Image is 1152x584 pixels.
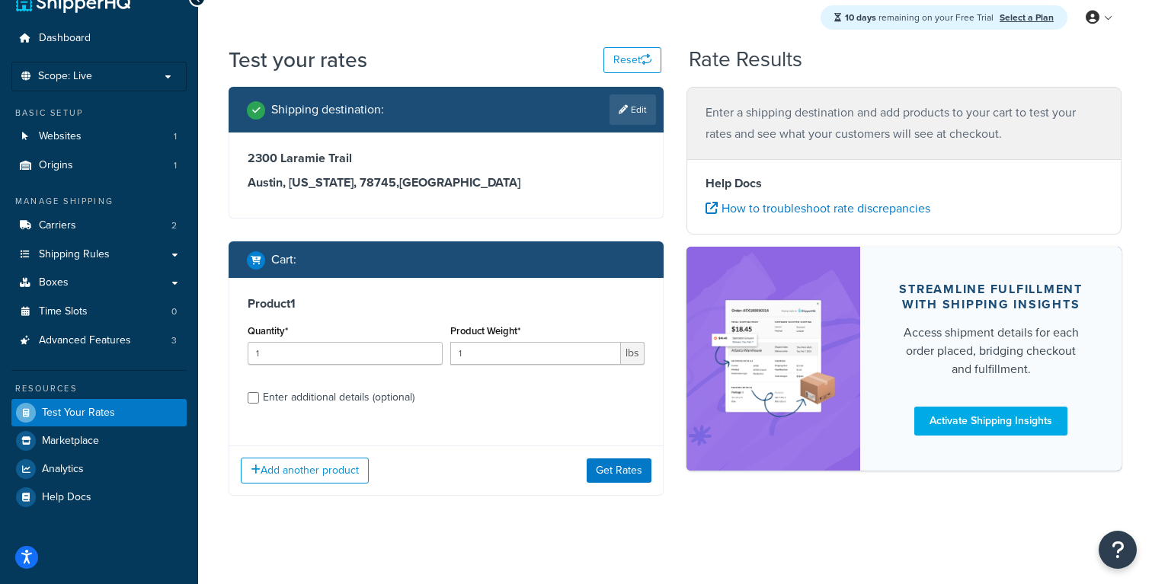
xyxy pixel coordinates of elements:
[171,305,177,318] span: 0
[241,458,369,483] button: Add another product
[11,327,187,355] li: Advanced Features
[248,342,443,365] input: 0
[11,195,187,208] div: Manage Shipping
[11,123,187,151] li: Websites
[11,298,187,326] a: Time Slots0
[39,334,131,347] span: Advanced Features
[271,253,296,266] h2: Cart :
[11,152,187,180] a: Origins1
[42,407,115,420] span: Test Your Rates
[1099,531,1137,569] button: Open Resource Center
[450,325,520,337] label: Product Weight*
[11,212,187,240] li: Carriers
[39,130,82,143] span: Websites
[610,94,656,125] a: Edit
[248,392,259,404] input: Enter additional details (optional)
[706,174,1102,193] h4: Help Docs
[248,296,645,311] h3: Product 1
[171,219,177,232] span: 2
[11,24,187,53] a: Dashboard
[171,334,177,347] span: 3
[11,152,187,180] li: Origins
[11,483,187,511] a: Help Docs
[11,427,187,455] a: Marketplace
[174,159,177,172] span: 1
[621,342,645,365] span: lbs
[709,270,837,448] img: feature-image-si-e24932ea9b9fcd0ff835db86be1ff8d589347e8876e1638d903ea230a36726be.png
[11,212,187,240] a: Carriers2
[39,159,73,172] span: Origins
[11,123,187,151] a: Websites1
[229,45,367,75] h1: Test your rates
[42,463,84,476] span: Analytics
[11,269,187,297] a: Boxes
[38,70,92,83] span: Scope: Live
[248,175,645,190] h3: Austin, [US_STATE], 78745 , [GEOGRAPHIC_DATA]
[11,298,187,326] li: Time Slots
[845,11,876,24] strong: 10 days
[39,276,69,289] span: Boxes
[450,342,622,365] input: 0.00
[587,458,651,483] button: Get Rates
[11,241,187,269] a: Shipping Rules
[174,130,177,143] span: 1
[11,107,187,120] div: Basic Setup
[39,32,91,45] span: Dashboard
[11,327,187,355] a: Advanced Features3
[603,47,661,73] button: Reset
[42,435,99,448] span: Marketplace
[689,48,802,72] h2: Rate Results
[39,305,88,318] span: Time Slots
[263,387,414,408] div: Enter additional details (optional)
[897,282,1085,312] div: Streamline Fulfillment with Shipping Insights
[39,248,110,261] span: Shipping Rules
[248,325,288,337] label: Quantity*
[11,399,187,426] a: Test Your Rates
[897,324,1085,378] div: Access shipment details for each order placed, bridging checkout and fulfillment.
[845,11,996,24] span: remaining on your Free Trial
[248,151,645,166] h3: 2300 Laramie Trail
[706,199,930,217] a: How to troubleshoot rate discrepancies
[706,102,1102,145] p: Enter a shipping destination and add products to your cart to test your rates and see what your c...
[271,103,384,116] h2: Shipping destination :
[11,382,187,395] div: Resources
[914,407,1067,436] a: Activate Shipping Insights
[42,491,91,504] span: Help Docs
[11,455,187,483] a: Analytics
[1000,11,1054,24] a: Select a Plan
[39,219,76,232] span: Carriers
